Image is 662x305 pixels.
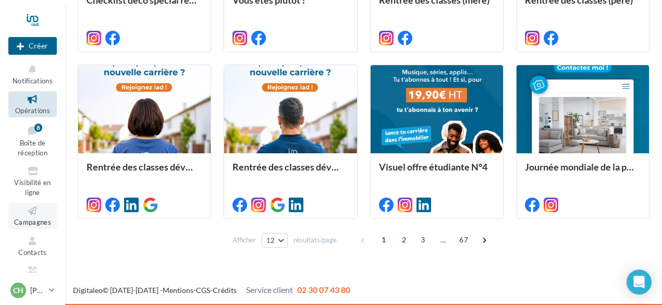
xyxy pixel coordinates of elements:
span: Campagnes [14,218,51,226]
span: © [DATE]-[DATE] - - - [73,286,350,295]
span: 12 [266,236,275,245]
a: Mentions [163,286,193,295]
span: Visibilité en ligne [14,178,51,197]
span: Afficher [232,235,256,245]
span: Boîte de réception [18,139,47,157]
a: Boîte de réception8 [8,121,57,160]
span: 2 [396,231,412,248]
button: Créer [8,37,57,55]
span: résultats/page [293,235,337,245]
button: Notifications [8,62,57,87]
div: Open Intercom Messenger [627,270,652,295]
div: Rentrée des classes développement (conseillère) [87,162,202,182]
p: [PERSON_NAME] [30,285,45,296]
div: Visuel offre étudiante N°4 [379,162,495,182]
a: Campagnes [8,203,57,228]
a: Contacts [8,233,57,259]
div: 8 [34,124,42,132]
a: CH [PERSON_NAME] [8,280,57,300]
div: Journée mondiale de la photographie [525,162,641,182]
span: 67 [455,231,472,248]
span: 02 30 07 43 80 [297,285,350,295]
span: 3 [414,231,431,248]
span: CH [13,285,23,296]
span: 1 [375,231,392,248]
a: Médiathèque [8,263,57,288]
span: Service client [246,285,293,295]
a: CGS [196,286,210,295]
button: 12 [262,233,288,248]
span: Opérations [15,106,50,115]
div: Rentrée des classes développement (conseiller) [232,162,348,182]
span: Contacts [18,248,47,257]
a: Visibilité en ligne [8,163,57,199]
a: Opérations [8,91,57,117]
span: ... [435,231,451,248]
span: Notifications [13,77,53,85]
a: Crédits [213,286,237,295]
a: Digitaleo [73,286,103,295]
div: Nouvelle campagne [8,37,57,55]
